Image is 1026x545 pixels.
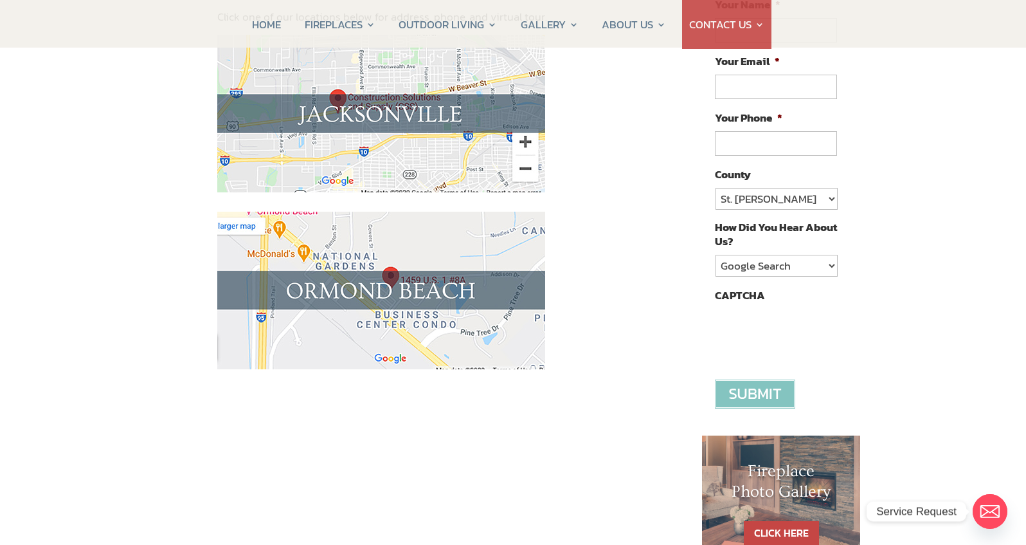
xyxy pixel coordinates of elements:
[217,180,545,197] a: CSS Fireplaces & Outdoor Living (Formerly Construction Solutions & Supply) Jacksonville showroom
[715,309,910,359] iframe: reCAPTCHA
[715,54,780,68] label: Your Email
[217,35,545,192] img: map_jax
[744,521,819,545] a: CLICK HERE
[715,167,751,181] label: County
[715,380,795,409] input: Submit
[217,357,545,374] a: CSS Fireplaces & Outdoor Living Ormond Beach
[728,461,834,508] h1: Fireplace Photo Gallery
[973,494,1007,529] a: Email
[217,212,545,369] img: map_ormond
[715,288,765,302] label: CAPTCHA
[715,111,782,125] label: Your Phone
[715,220,837,248] label: How Did You Hear About Us?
